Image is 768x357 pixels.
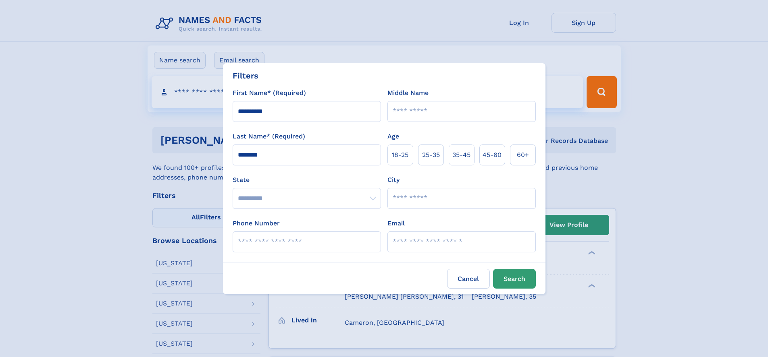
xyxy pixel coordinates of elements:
[517,150,529,160] span: 60+
[233,88,306,98] label: First Name* (Required)
[233,219,280,228] label: Phone Number
[387,175,400,185] label: City
[233,70,258,82] div: Filters
[233,175,381,185] label: State
[233,132,305,141] label: Last Name* (Required)
[422,150,440,160] span: 25‑35
[493,269,536,289] button: Search
[387,132,399,141] label: Age
[392,150,408,160] span: 18‑25
[483,150,502,160] span: 45‑60
[387,219,405,228] label: Email
[447,269,490,289] label: Cancel
[387,88,429,98] label: Middle Name
[452,150,470,160] span: 35‑45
